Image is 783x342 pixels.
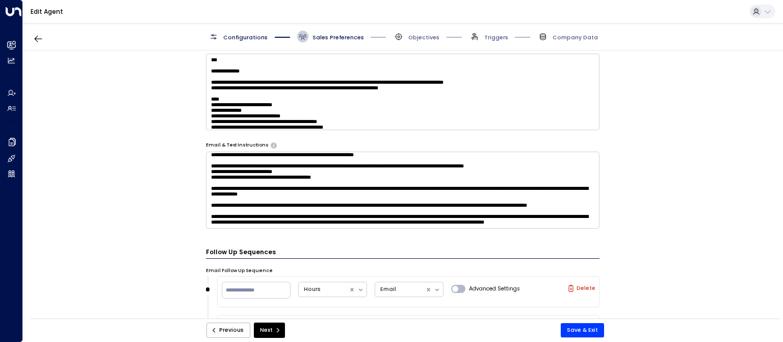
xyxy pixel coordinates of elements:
[206,248,600,259] h3: Follow Up Sequences
[469,285,520,293] span: Advanced Settings
[567,285,595,292] label: Delete
[271,142,276,148] button: Provide any specific instructions you want the agent to follow only when responding to leads via ...
[553,34,598,41] span: Company Data
[206,142,269,149] label: Email & Text Instructions
[484,34,508,41] span: Triggers
[206,267,273,275] label: Email Follow Up Sequence
[561,323,604,337] button: Save & Exit
[206,323,250,338] button: Previous
[254,323,285,338] button: Next
[31,7,63,16] a: Edit Agent
[223,34,268,41] span: Configurations
[408,34,439,41] span: Objectives
[312,34,364,41] span: Sales Preferences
